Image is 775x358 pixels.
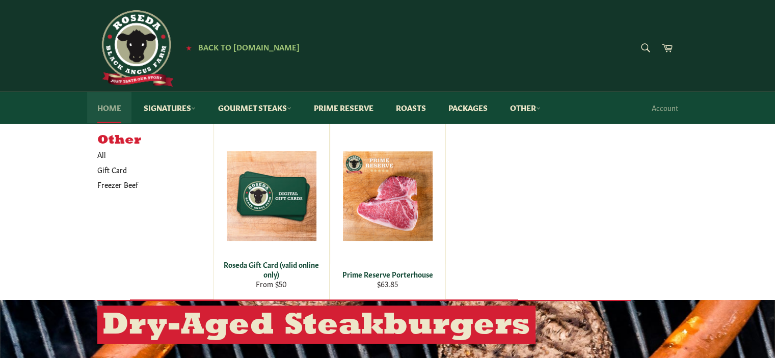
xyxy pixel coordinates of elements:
a: Signatures [133,92,206,123]
a: Other [500,92,551,123]
img: Roseda Gift Card (valid online only) [227,151,316,241]
a: Freezer Beef [92,177,203,192]
a: Packages [438,92,498,123]
h5: Other [97,133,213,148]
a: Roasts [386,92,436,123]
span: Back to [DOMAIN_NAME] [198,41,300,52]
span: ★ [186,43,192,51]
a: Account [647,93,683,123]
div: $63.85 [336,279,439,289]
a: Roseda Gift Card (valid online only) Roseda Gift Card (valid online only) From $50 [213,123,330,299]
a: Gourmet Steaks [208,92,302,123]
img: Prime Reserve Porterhouse [343,151,433,241]
a: Prime Reserve [304,92,384,123]
a: Gift Card [92,162,203,177]
div: Prime Reserve Porterhouse [336,269,439,279]
a: Home [87,92,131,123]
a: ★ Back to [DOMAIN_NAME] [181,43,300,51]
div: Roseda Gift Card (valid online only) [220,260,323,280]
a: All [92,147,213,162]
div: From $50 [220,279,323,289]
img: Roseda Beef [97,10,174,87]
a: Prime Reserve Porterhouse Prime Reserve Porterhouse $63.85 [330,123,446,299]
